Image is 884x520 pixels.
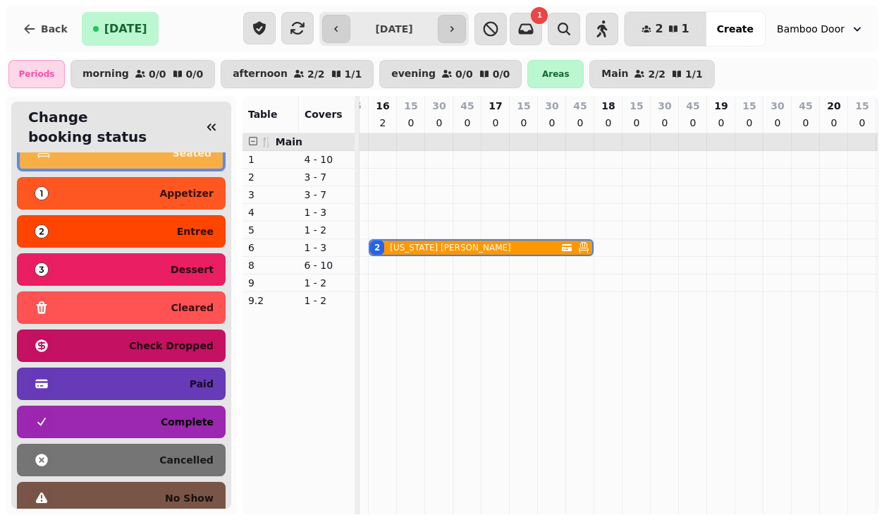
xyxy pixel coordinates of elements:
[527,60,584,88] div: Areas
[828,116,840,130] p: 0
[17,368,226,400] button: paid
[658,99,671,113] p: 30
[11,12,79,46] button: Back
[655,23,663,35] span: 2
[716,116,727,130] p: 0
[159,455,214,465] p: cancelled
[104,23,147,35] span: [DATE]
[345,69,362,79] p: 1 / 1
[800,116,811,130] p: 0
[82,12,159,46] button: [DATE]
[717,24,754,34] span: Create
[23,107,197,147] h2: Change booking status
[304,152,349,167] p: 4 - 10
[159,188,213,198] p: appetizer
[432,99,446,113] p: 30
[648,69,665,79] p: 2 / 2
[603,116,614,130] p: 0
[304,276,349,290] p: 1 - 2
[171,265,214,274] p: dessert
[374,242,380,253] div: 2
[460,99,474,113] p: 45
[190,379,214,389] p: paid
[777,22,845,36] span: Bamboo Door
[304,241,349,255] p: 1 - 3
[625,12,706,46] button: 21
[248,170,293,184] p: 2
[630,99,643,113] p: 15
[685,69,703,79] p: 1 / 1
[304,294,349,308] p: 1 - 2
[304,188,349,202] p: 3 - 7
[17,329,226,362] button: check dropped
[186,69,204,79] p: 0 / 0
[589,60,714,88] button: Main2/21/1
[17,135,226,171] button: seated
[307,69,325,79] p: 2 / 2
[165,493,214,503] p: no show
[742,99,756,113] p: 15
[41,24,68,34] span: Back
[260,136,302,147] span: 🍴 Main
[575,116,586,130] p: 0
[173,148,211,158] p: seated
[601,68,628,80] p: Main
[434,116,445,130] p: 0
[248,241,293,255] p: 6
[177,226,214,236] p: entree
[744,116,755,130] p: 0
[8,60,65,88] div: Periods
[248,294,293,308] p: 9.2
[687,116,699,130] p: 0
[517,99,530,113] p: 15
[129,341,214,351] p: check dropped
[161,417,214,427] p: complete
[17,253,226,286] button: dessert
[304,223,349,237] p: 1 - 2
[772,116,783,130] p: 0
[304,170,349,184] p: 3 - 7
[405,116,417,130] p: 0
[171,303,213,313] p: cleared
[233,68,288,80] p: afternoon
[248,205,293,219] p: 4
[546,116,558,130] p: 0
[70,60,215,88] button: morning0/00/0
[659,116,670,130] p: 0
[17,482,226,514] button: no show
[799,99,812,113] p: 45
[545,99,558,113] p: 30
[377,116,388,130] p: 2
[857,116,868,130] p: 0
[248,258,293,272] p: 8
[682,23,689,35] span: 1
[304,258,349,272] p: 6 - 10
[601,99,615,113] p: 18
[82,68,129,80] p: morning
[455,69,473,79] p: 0 / 0
[462,116,473,130] p: 0
[714,99,728,113] p: 19
[518,116,529,130] p: 0
[17,215,226,248] button: entree
[248,188,293,202] p: 3
[404,99,417,113] p: 15
[390,242,510,253] p: [US_STATE] [PERSON_NAME]
[248,152,293,167] p: 1
[489,99,502,113] p: 17
[631,116,642,130] p: 0
[771,99,784,113] p: 30
[17,406,226,438] button: complete
[17,177,226,210] button: appetizer
[493,69,510,79] p: 0 / 0
[305,109,343,120] span: Covers
[248,109,278,120] span: Table
[391,68,436,80] p: evening
[149,69,166,79] p: 0 / 0
[304,205,349,219] p: 1 - 3
[248,223,293,237] p: 5
[706,12,765,46] button: Create
[768,16,873,42] button: Bamboo Door
[17,291,226,324] button: cleared
[827,99,840,113] p: 20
